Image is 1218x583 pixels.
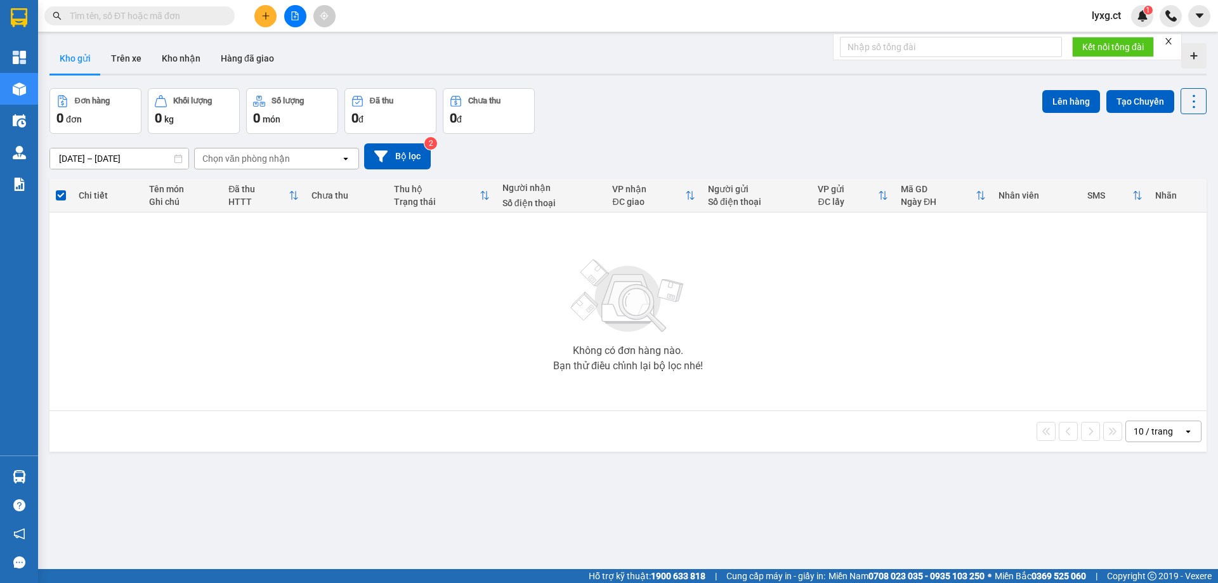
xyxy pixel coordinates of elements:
[450,110,457,126] span: 0
[320,11,329,20] span: aim
[13,146,26,159] img: warehouse-icon
[1134,425,1173,438] div: 10 / trang
[818,184,877,194] div: VP gửi
[11,8,27,27] img: logo-vxr
[49,43,101,74] button: Kho gửi
[894,179,992,213] th: Toggle SortBy
[1165,10,1177,22] img: phone-icon
[155,110,162,126] span: 0
[1181,43,1207,69] div: Tạo kho hàng mới
[1148,572,1156,580] span: copyright
[901,197,976,207] div: Ngày ĐH
[13,528,25,540] span: notification
[1146,6,1150,15] span: 1
[1155,190,1200,200] div: Nhãn
[228,197,289,207] div: HTTT
[1082,8,1131,23] span: lyxg.ct
[263,114,280,124] span: món
[565,252,691,341] img: svg+xml;base64,PHN2ZyBjbGFzcz0ibGlzdC1wbHVnX19zdmciIHhtbG5zPSJodHRwOi8vd3d3LnczLm9yZy8yMDAwL3N2Zy...
[246,88,338,134] button: Số lượng0món
[612,197,685,207] div: ĐC giao
[1164,37,1173,46] span: close
[1137,10,1148,22] img: icon-new-feature
[1042,90,1100,113] button: Lên hàng
[75,96,110,105] div: Đơn hàng
[253,110,260,126] span: 0
[811,179,894,213] th: Toggle SortBy
[1031,571,1086,581] strong: 0369 525 060
[1144,6,1153,15] sup: 1
[13,178,26,191] img: solution-icon
[56,110,63,126] span: 0
[1106,90,1174,113] button: Tạo Chuyến
[364,143,431,169] button: Bộ lọc
[344,88,436,134] button: Đã thu0đ
[502,198,600,208] div: Số điện thoại
[13,114,26,128] img: warehouse-icon
[1081,179,1149,213] th: Toggle SortBy
[457,114,462,124] span: đ
[828,569,985,583] span: Miền Nam
[651,571,705,581] strong: 1900 633 818
[502,183,600,193] div: Người nhận
[254,5,277,27] button: plus
[715,569,717,583] span: |
[818,197,877,207] div: ĐC lấy
[840,37,1062,57] input: Nhập số tổng đài
[164,114,174,124] span: kg
[1082,40,1144,54] span: Kết nối tổng đài
[341,154,351,164] svg: open
[149,197,216,207] div: Ghi chú
[1188,5,1210,27] button: caret-down
[358,114,363,124] span: đ
[272,96,304,105] div: Số lượng
[1183,426,1193,436] svg: open
[70,9,219,23] input: Tìm tên, số ĐT hoặc mã đơn
[612,184,685,194] div: VP nhận
[13,499,25,511] span: question-circle
[708,184,806,194] div: Người gửi
[468,96,501,105] div: Chưa thu
[443,88,535,134] button: Chưa thu0đ
[708,197,806,207] div: Số điện thoại
[49,88,141,134] button: Đơn hàng0đơn
[291,11,299,20] span: file-add
[370,96,393,105] div: Đã thu
[13,470,26,483] img: warehouse-icon
[311,190,381,200] div: Chưa thu
[1087,190,1132,200] div: SMS
[149,184,216,194] div: Tên món
[13,556,25,568] span: message
[13,51,26,64] img: dashboard-icon
[202,152,290,165] div: Chọn văn phòng nhận
[101,43,152,74] button: Trên xe
[351,110,358,126] span: 0
[589,569,705,583] span: Hỗ trợ kỹ thuật:
[424,137,437,150] sup: 2
[313,5,336,27] button: aim
[388,179,496,213] th: Toggle SortBy
[606,179,702,213] th: Toggle SortBy
[1194,10,1205,22] span: caret-down
[726,569,825,583] span: Cung cấp máy in - giấy in:
[66,114,82,124] span: đơn
[995,569,1086,583] span: Miền Bắc
[573,346,683,356] div: Không có đơn hàng nào.
[79,190,136,200] div: Chi tiết
[999,190,1075,200] div: Nhân viên
[152,43,211,74] button: Kho nhận
[394,184,480,194] div: Thu hộ
[211,43,284,74] button: Hàng đã giao
[394,197,480,207] div: Trạng thái
[553,361,703,371] div: Bạn thử điều chỉnh lại bộ lọc nhé!
[868,571,985,581] strong: 0708 023 035 - 0935 103 250
[261,11,270,20] span: plus
[222,179,305,213] th: Toggle SortBy
[173,96,212,105] div: Khối lượng
[284,5,306,27] button: file-add
[901,184,976,194] div: Mã GD
[50,148,188,169] input: Select a date range.
[13,82,26,96] img: warehouse-icon
[988,573,992,579] span: ⚪️
[53,11,62,20] span: search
